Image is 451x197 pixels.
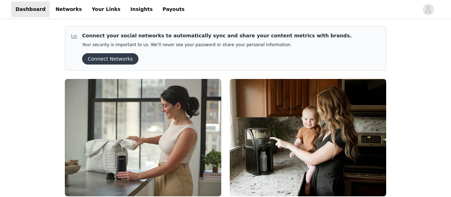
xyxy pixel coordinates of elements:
p: Connect your social networks to automatically sync and share your content metrics with brands. [82,32,352,39]
div: avatar [425,4,432,15]
a: Insights [126,1,157,17]
button: Connect Networks [82,53,138,64]
a: Payouts [158,1,189,17]
a: Networks [51,1,86,17]
p: Your security is important to us. We’ll never see your password or share your personal information. [82,42,352,48]
img: Baby Brezza [65,79,221,196]
a: Your Links [87,1,125,17]
img: Baby Brezza [230,79,386,196]
a: Dashboard [11,1,50,17]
